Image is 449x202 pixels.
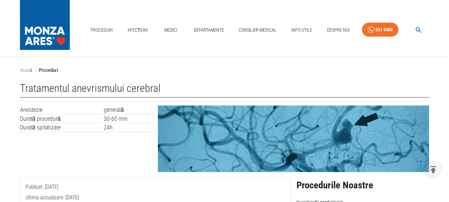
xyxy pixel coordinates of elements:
[191,23,227,37] a: Departamente
[88,23,115,37] a: Proceduri
[424,160,442,179] button: delete
[20,82,429,98] h1: Tratamentul anevrismului cerebral
[104,105,153,114] td: generală
[104,114,153,123] td: 30-60 min
[125,23,151,37] a: Afecțiuni
[236,23,279,37] a: Consilier Medical
[376,26,393,34] div: 031 9300
[158,105,429,172] img: Interventie pentru anevrism cerebral | MONZA ARES
[20,114,104,123] td: Durată procedură
[362,23,398,37] a: 031 9300
[20,105,104,114] td: Anestezie
[104,123,153,132] td: 24h
[289,23,315,37] a: Info Utile
[20,67,429,74] nav: breadcrumb
[296,180,429,191] h2: Procedurile Noastre
[160,23,181,37] a: Medici
[39,67,58,74] p: Proceduri
[324,23,352,37] a: Despre Noi
[20,67,32,73] a: Acasă
[20,123,104,132] td: Durată spitalizare
[35,67,36,74] li: ›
